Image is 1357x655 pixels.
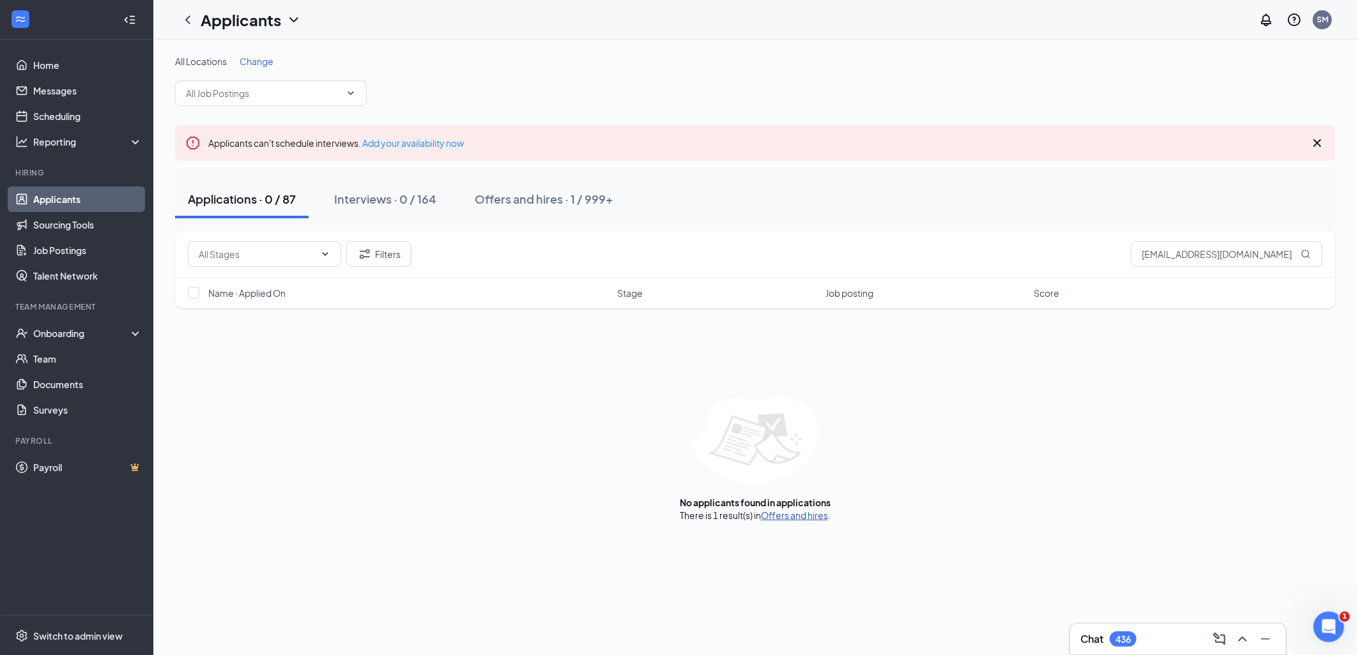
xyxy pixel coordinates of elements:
[1255,629,1276,649] button: Minimize
[240,56,273,67] span: Change
[475,191,613,207] div: Offers and hires · 1 / 999+
[33,186,142,212] a: Applicants
[15,135,28,148] svg: Analysis
[1115,634,1131,645] div: 436
[33,103,142,129] a: Scheduling
[33,346,142,372] a: Team
[1131,241,1322,267] input: Search in applications
[1340,612,1350,622] span: 1
[1258,631,1273,647] svg: Minimize
[1212,631,1227,647] svg: ComposeMessage
[346,241,411,267] button: Filter Filters
[1034,287,1059,299] span: Score
[180,12,195,27] svg: ChevronLeft
[346,88,356,98] svg: ChevronDown
[761,509,828,521] a: Offers and hires
[680,509,831,522] div: There is 1 result(s) in .
[33,629,123,642] div: Switch to admin view
[617,287,643,299] span: Stage
[15,167,140,178] div: Hiring
[33,263,142,289] a: Talent Network
[175,56,227,67] span: All Locations
[15,629,28,642] svg: Settings
[33,237,142,263] a: Job Postings
[1317,14,1328,25] div: SM
[1287,12,1302,27] svg: QuestionInfo
[1314,612,1344,642] iframe: Intercom live chat
[334,191,436,207] div: Interviews · 0 / 164
[14,13,27,26] svg: WorkstreamLogo
[208,287,286,299] span: Name · Applied On
[15,327,28,340] svg: UserCheck
[199,247,315,261] input: All Stages
[1310,135,1325,151] svg: Cross
[186,86,341,100] input: All Job Postings
[15,435,140,446] div: Payroll
[123,13,136,26] svg: Collapse
[33,78,142,103] a: Messages
[15,301,140,312] div: Team Management
[33,397,142,423] a: Surveys
[33,135,143,148] div: Reporting
[1209,629,1230,649] button: ComposeMessage
[1235,631,1250,647] svg: ChevronUp
[680,496,831,509] div: No applicants found in applications
[1232,629,1253,649] button: ChevronUp
[357,246,372,262] svg: Filter
[33,327,132,340] div: Onboarding
[362,137,464,149] a: Add your availability now
[286,12,302,27] svg: ChevronDown
[825,287,873,299] span: Job posting
[33,455,142,480] a: PayrollCrown
[320,249,330,259] svg: ChevronDown
[201,9,281,31] h1: Applicants
[1301,249,1311,259] svg: MagnifyingGlass
[208,137,464,149] span: Applicants can't schedule interviews.
[33,52,142,78] a: Home
[693,398,818,483] img: empty-state
[1080,632,1103,646] h3: Chat
[188,191,296,207] div: Applications · 0 / 87
[33,212,142,237] a: Sourcing Tools
[33,372,142,397] a: Documents
[185,135,201,151] svg: Error
[1259,12,1274,27] svg: Notifications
